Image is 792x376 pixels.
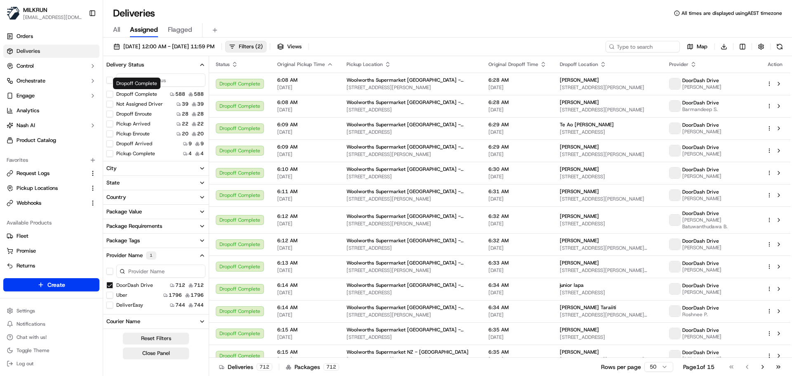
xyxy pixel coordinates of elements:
button: Settings [3,305,99,317]
span: [PERSON_NAME] [560,166,599,173]
button: Engage [3,89,99,102]
label: Not Assigned Driver [116,101,163,107]
span: All [113,25,120,35]
button: [EMAIL_ADDRESS][DOMAIN_NAME] [23,14,82,21]
label: Uber [116,292,127,298]
span: [STREET_ADDRESS][PERSON_NAME] [346,84,475,91]
input: Delivery Status [116,73,205,87]
span: Assigned [130,25,158,35]
div: 712 [257,363,272,371]
button: Orchestrate [3,74,99,87]
button: Request Logs [3,167,99,180]
span: Webhooks [16,199,41,207]
span: [STREET_ADDRESS][PERSON_NAME] [560,356,656,363]
span: [STREET_ADDRESS][PERSON_NAME] [346,267,475,274]
span: Woolworths Supermarket [GEOGRAPHIC_DATA] - [PERSON_NAME] [346,237,475,244]
span: 6:28 AM [488,77,547,83]
a: Orders [3,30,99,43]
span: [STREET_ADDRESS] [560,289,656,296]
span: Notifications [16,321,45,327]
span: DoorDash Drive [682,238,719,244]
span: [PERSON_NAME] [560,99,599,106]
span: Map [697,43,707,50]
span: 28 [197,111,204,117]
span: Provider [669,61,688,68]
div: 💻 [70,185,76,192]
span: [DATE] [488,220,547,227]
span: [DATE] [488,267,547,274]
span: 6:32 AM [488,237,547,244]
span: [DATE] [277,106,333,113]
span: Returns [16,262,35,270]
span: [STREET_ADDRESS][PERSON_NAME][PERSON_NAME] [560,267,656,274]
span: 6:12 AM [277,213,333,220]
span: 588 [175,91,185,97]
button: Country [103,190,209,204]
span: DoorDash Drive [682,282,719,289]
span: 22 [197,121,204,127]
button: Create [3,278,99,291]
span: [DATE] [277,173,333,180]
span: [PERSON_NAME] [560,188,599,195]
button: Toggle Theme [3,345,99,356]
a: 💻API Documentation [66,181,136,196]
div: Favorites [3,154,99,167]
span: [DATE] [488,334,547,341]
span: 6:31 AM [488,188,547,195]
span: 712 [194,282,204,289]
span: [STREET_ADDRESS] [560,173,656,180]
span: Settings [16,307,35,314]
span: [PERSON_NAME] [682,267,721,273]
div: City [106,165,117,172]
span: [PERSON_NAME] [682,289,721,296]
span: Original Pickup Time [277,61,325,68]
span: • [68,128,71,135]
span: 712 [175,282,185,289]
div: Courier Name [106,318,140,325]
button: Package Value [103,205,209,219]
button: State [103,176,209,190]
div: Package Requirements [106,222,162,230]
span: [DATE] [488,129,547,135]
span: [STREET_ADDRESS] [346,289,475,296]
span: API Documentation [78,184,132,193]
span: Pickup Locations [16,184,58,192]
span: [DATE] [277,129,333,135]
span: [STREET_ADDRESS][PERSON_NAME] [346,356,475,363]
a: Fleet [7,232,96,240]
span: [DATE] [277,267,333,274]
a: Product Catalog [3,134,99,147]
span: Woolworths Supermarket [GEOGRAPHIC_DATA] - [GEOGRAPHIC_DATA] [346,260,475,266]
span: Woolworths Supermarket [GEOGRAPHIC_DATA] - [GEOGRAPHIC_DATA] [346,326,475,333]
span: Barmandeep S. [682,106,719,113]
div: Page 1 of 15 [683,363,714,371]
span: DoorDash Drive [682,99,719,106]
span: 6:32 AM [488,213,547,220]
span: junior lapa [560,282,584,289]
button: Close Panel [123,348,189,359]
span: [PERSON_NAME] [682,128,721,135]
span: [DATE] [277,334,333,341]
span: Woolworths Supermarket [GEOGRAPHIC_DATA] - [GEOGRAPHIC_DATA] [346,213,475,220]
span: 4 [200,150,204,157]
span: [STREET_ADDRESS][PERSON_NAME] [346,151,475,158]
span: [DATE] [488,196,547,202]
span: [PERSON_NAME] [26,128,67,135]
span: Nash AI [16,122,35,129]
span: [DATE] [488,356,547,363]
span: 6:08 AM [277,99,333,106]
a: Analytics [3,104,99,117]
span: [PERSON_NAME] [560,349,599,355]
span: [PERSON_NAME] [682,84,721,90]
span: [STREET_ADDRESS][PERSON_NAME] [346,220,475,227]
span: 6:28 AM [488,99,547,106]
span: 28 [182,111,189,117]
span: 9 [189,140,192,147]
span: [DATE] [488,84,547,91]
span: Create [47,281,65,289]
span: 744 [194,302,204,308]
span: [PERSON_NAME] [682,244,721,251]
button: MILKRUNMILKRUN[EMAIL_ADDRESS][DOMAIN_NAME] [3,3,85,23]
span: Orchestrate [16,77,45,85]
span: [DATE] 12:00 AM - [DATE] 11:59 PM [123,43,214,50]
